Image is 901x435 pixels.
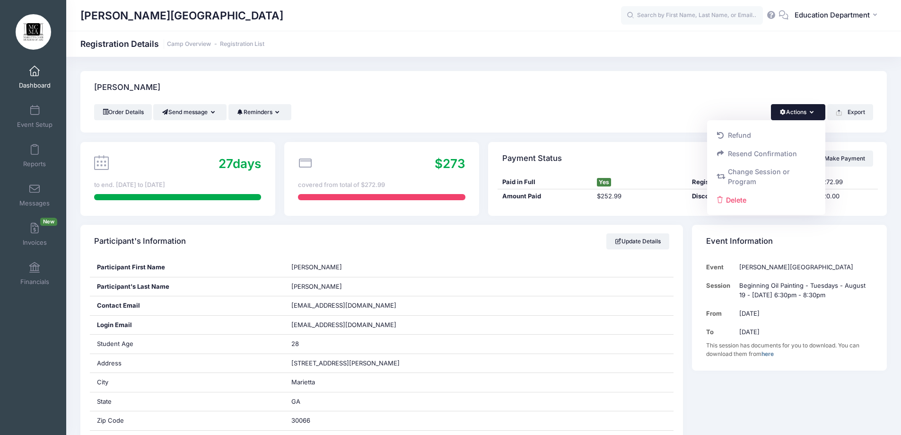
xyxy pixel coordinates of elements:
[735,304,873,323] td: [DATE]
[291,417,310,424] span: 30066
[761,350,774,357] a: here
[167,41,211,48] a: Camp Overview
[788,5,887,27] button: Education Department
[219,156,233,171] span: 27
[94,104,152,120] a: Order Details
[706,228,773,255] h4: Event Information
[706,276,735,304] td: Session
[12,178,57,212] a: Messages
[593,192,688,201] div: $252.99
[502,145,562,172] h4: Payment Status
[291,263,342,271] span: [PERSON_NAME]
[12,257,57,290] a: Financials
[40,218,57,226] span: New
[90,411,285,430] div: Zip Code
[23,239,47,247] span: Invoices
[435,156,465,171] span: $273
[291,398,300,405] span: GA
[712,191,821,209] a: Delete
[706,323,735,341] td: To
[12,139,57,172] a: Reports
[17,121,52,129] span: Event Setup
[291,302,396,309] span: [EMAIL_ADDRESS][DOMAIN_NAME]
[90,354,285,373] div: Address
[735,323,873,341] td: [DATE]
[291,283,342,290] span: [PERSON_NAME]
[706,341,873,358] div: This session has documents for you to download. You can download them from
[712,126,821,144] a: Refund
[498,178,593,187] div: Paid in Full
[80,5,283,27] h1: [PERSON_NAME][GEOGRAPHIC_DATA]
[23,160,46,168] span: Reports
[90,277,285,296] div: Participant's Last Name
[498,192,593,201] div: Amount Paid
[688,192,814,201] div: Discounts & Credits
[298,180,465,190] div: covered from total of $272.99
[90,316,285,335] div: Login Email
[90,335,285,354] div: Student Age
[228,104,291,120] button: Reminders
[597,178,611,186] span: Yes
[814,192,878,201] div: $20.00
[706,258,735,276] td: Event
[12,100,57,133] a: Event Setup
[90,258,285,277] div: Participant First Name
[735,258,873,276] td: [PERSON_NAME][GEOGRAPHIC_DATA]
[12,218,57,251] a: InvoicesNew
[291,320,410,330] span: [EMAIL_ADDRESS][DOMAIN_NAME]
[90,296,285,315] div: Contact Email
[220,41,264,48] a: Registration List
[90,373,285,392] div: City
[16,14,51,50] img: Marietta Cobb Museum of Art
[94,74,160,101] h4: [PERSON_NAME]
[19,81,51,89] span: Dashboard
[827,104,873,120] button: Export
[621,6,763,25] input: Search by First Name, Last Name, or Email...
[80,39,264,49] h1: Registration Details
[291,359,400,367] span: [STREET_ADDRESS][PERSON_NAME]
[735,276,873,304] td: Beginning Oil Painting - Tuesdays - August 19 - [DATE] 6:30pm - 8:30pm
[291,378,315,386] span: Marietta
[19,199,50,207] span: Messages
[771,104,825,120] button: Actions
[20,278,49,286] span: Financials
[219,154,261,173] div: days
[153,104,227,120] button: Send message
[814,178,878,187] div: $272.99
[94,180,261,190] div: to end. [DATE] to [DATE]
[712,144,821,162] a: Resend Confirmation
[90,392,285,411] div: State
[94,228,186,255] h4: Participant's Information
[12,61,57,94] a: Dashboard
[291,340,299,347] span: 28
[706,304,735,323] td: From
[606,233,669,249] a: Update Details
[810,151,873,167] a: Make Payment
[712,163,821,191] a: Change Session or Program
[688,178,814,187] div: Registration Cost
[795,10,870,20] span: Education Department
